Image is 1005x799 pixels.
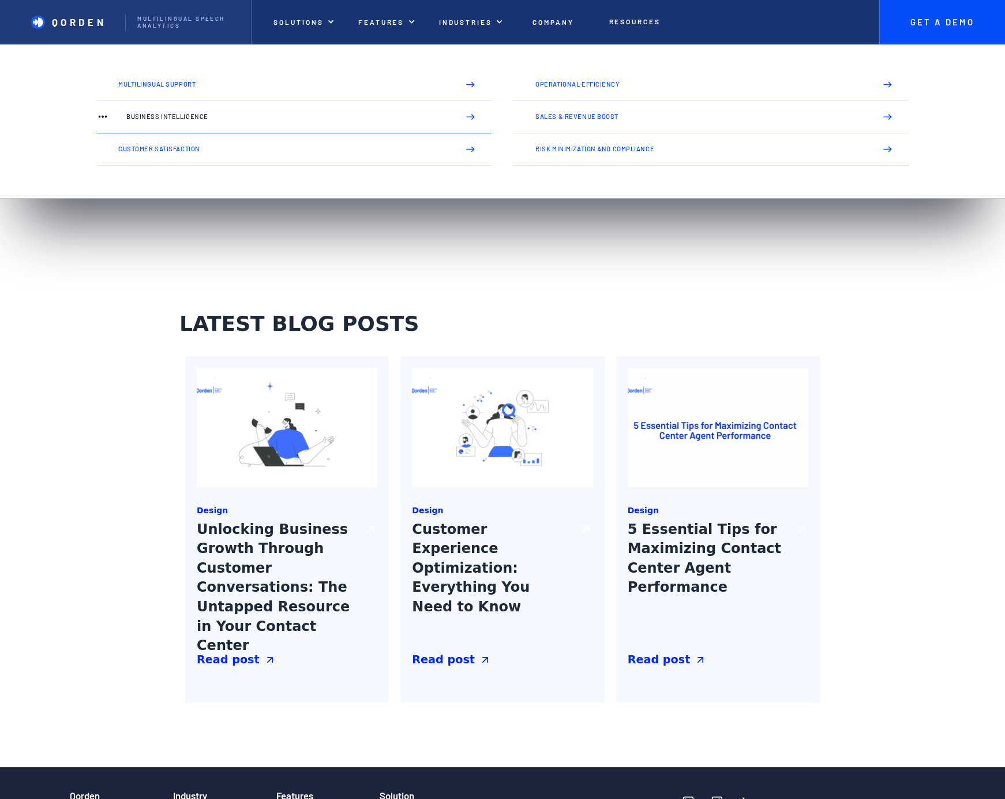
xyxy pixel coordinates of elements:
[197,520,359,647] h3: Unlocking Business Growth Through Customer Conversations: The Untapped Resource in Your Contact C...
[197,652,377,669] a: Read post
[628,652,808,669] a: Read post
[628,520,808,647] a: 5 Essential Tips for Maximizing Contact Center Agent Performance
[197,520,377,647] a: Unlocking Business Growth Through Customer Conversations: The Untapped Resource in Your Contact C...
[197,652,260,669] div: Read post
[273,18,323,26] p: Solutions
[197,506,377,516] a: Design
[899,17,986,28] p: Get A Demo
[96,101,492,133] a: Business Intelligence
[179,311,468,338] h2: Latest blog posts
[126,113,449,120] p: Business Intelligence
[118,81,449,88] p: Multilingual Support
[137,16,238,29] p: Multilingual Speech analytics
[412,652,592,669] a: Read post
[96,133,492,166] a: Customer Satisfaction
[118,145,449,152] p: Customer Satisfaction
[628,652,691,669] div: Read post
[412,652,475,669] div: Read post
[609,17,661,25] p: Resources
[532,18,574,26] p: Company
[513,133,909,166] a: Risk Minimization and Compliance
[535,113,867,120] p: Sales & Revenue Boost
[513,101,909,133] a: Sales & Revenue Boost
[628,506,808,516] a: Design
[358,18,404,26] p: Features
[439,18,492,26] p: Industries
[535,81,867,88] p: Operational Efficiency
[52,16,107,28] p: QORDEN
[628,520,790,647] h3: 5 Essential Tips for Maximizing Contact Center Agent Performance
[412,520,592,647] a: Customer Experience Optimization: Everything You Need to Know
[96,69,492,101] a: Multilingual Support
[513,69,909,101] a: Operational Efficiency
[412,506,592,516] a: Design
[412,520,574,647] h3: Customer Experience Optimization: Everything You Need to Know
[535,145,867,152] p: Risk Minimization and Compliance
